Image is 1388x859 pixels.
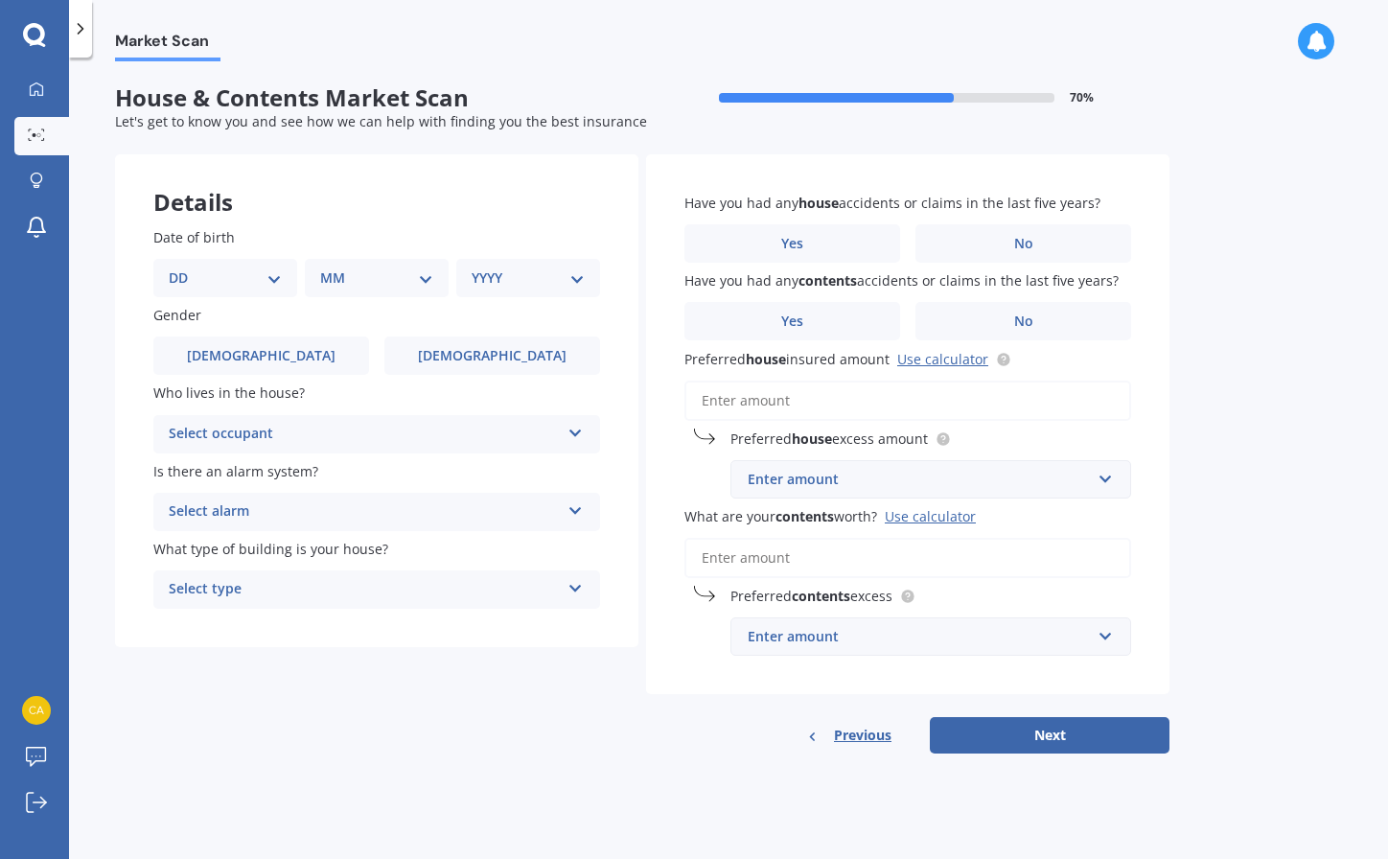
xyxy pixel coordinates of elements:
[115,154,638,212] div: Details
[684,194,1100,212] span: Have you had any accidents or claims in the last five years?
[798,271,857,290] b: contents
[153,462,318,480] span: Is there an alarm system?
[684,350,890,368] span: Preferred insured amount
[115,84,642,112] span: House & Contents Market Scan
[781,313,803,330] span: Yes
[730,429,928,448] span: Preferred excess amount
[748,626,1091,647] div: Enter amount
[1014,313,1033,330] span: No
[746,350,786,368] b: house
[775,507,834,525] b: contents
[885,507,976,525] div: Use calculator
[684,538,1131,578] input: Enter amount
[169,423,560,446] div: Select occupant
[897,350,988,368] a: Use calculator
[153,540,388,558] span: What type of building is your house?
[1014,236,1033,252] span: No
[834,721,891,750] span: Previous
[792,429,832,448] b: house
[418,348,567,364] span: [DEMOGRAPHIC_DATA]
[684,507,877,525] span: What are your worth?
[730,587,892,605] span: Preferred excess
[187,348,335,364] span: [DEMOGRAPHIC_DATA]
[684,271,1119,290] span: Have you had any accidents or claims in the last five years?
[930,717,1169,754] button: Next
[153,306,201,324] span: Gender
[22,696,51,725] img: a86913f4a112b79a9ac010e6bc46a489
[1070,91,1094,104] span: 70 %
[115,112,647,130] span: Let's get to know you and see how we can help with finding you the best insurance
[169,578,560,601] div: Select type
[115,32,220,58] span: Market Scan
[169,500,560,523] div: Select alarm
[781,236,803,252] span: Yes
[792,587,850,605] b: contents
[684,381,1131,421] input: Enter amount
[153,228,235,246] span: Date of birth
[748,469,1091,490] div: Enter amount
[798,194,839,212] b: house
[153,384,305,403] span: Who lives in the house?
